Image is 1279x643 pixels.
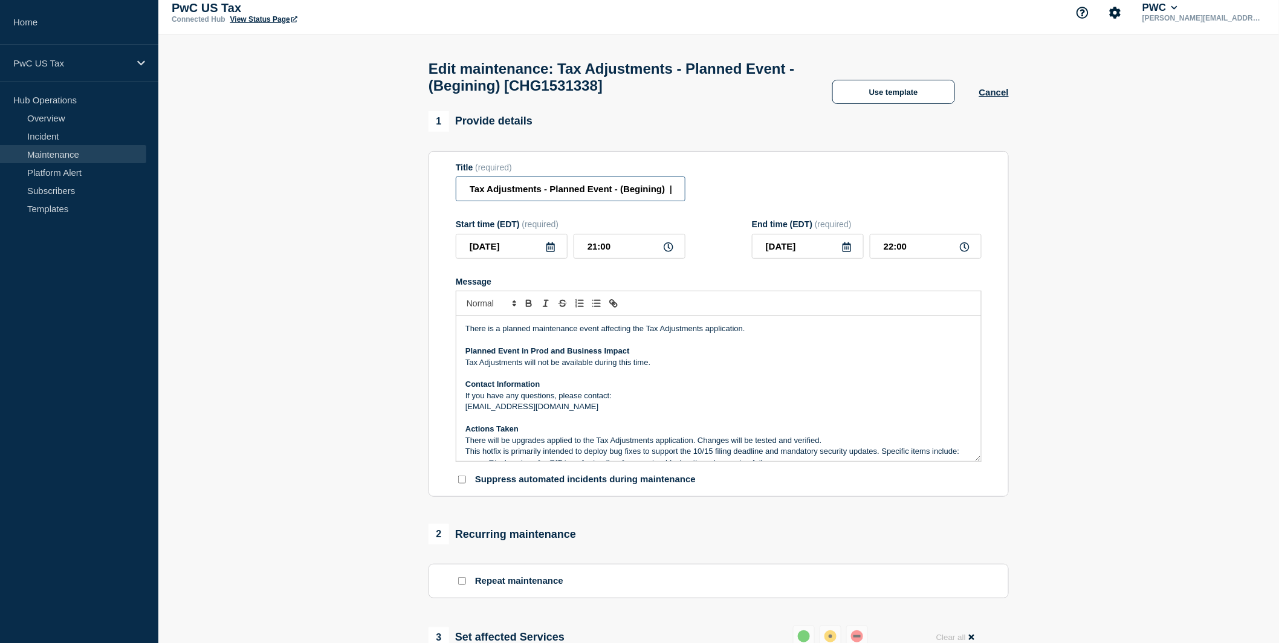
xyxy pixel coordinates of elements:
[478,457,973,468] li: Display steps for OIT transfer to allow for easy troubleshooting when a step fails
[798,630,810,642] div: up
[465,435,972,446] p: There will be upgrades applied to the Tax Adjustments application. Changes will be tested and ver...
[465,401,972,412] p: [EMAIL_ADDRESS][DOMAIN_NAME]
[475,474,696,485] p: Suppress automated incidents during maintenance
[605,296,622,311] button: Toggle link
[979,87,1009,97] button: Cancel
[456,176,685,201] input: Title
[458,476,466,483] input: Suppress automated incidents during maintenance
[172,1,413,15] p: PwC US Tax
[465,357,972,368] p: Tax Adjustments will not be available during this time.
[832,80,955,104] button: Use template
[752,219,982,229] div: End time (EDT)
[465,424,519,433] strong: Actions Taken
[465,323,972,334] p: There is a planned maintenance event affecting the Tax Adjustments application.
[571,296,588,311] button: Toggle ordered list
[1140,14,1266,22] p: [PERSON_NAME][EMAIL_ADDRESS][PERSON_NAME][DOMAIN_NAME]
[475,163,512,172] span: (required)
[429,111,449,132] span: 1
[458,577,466,585] input: Repeat maintenance
[172,15,225,24] p: Connected Hub
[429,60,808,94] h1: Edit maintenance: Tax Adjustments - Planned Event - (Begining) [CHG1531338]
[456,277,982,286] div: Message
[752,234,864,259] input: YYYY-MM-DD
[475,575,563,587] p: Repeat maintenance
[429,524,449,544] span: 2
[465,346,630,355] strong: Planned Event in Prod and Business Impact
[465,380,540,389] strong: Contact Information
[520,296,537,311] button: Toggle bold text
[824,630,837,642] div: affected
[574,234,685,259] input: HH:MM
[456,316,981,461] div: Message
[13,58,129,68] p: PwC US Tax
[815,219,852,229] span: (required)
[456,234,568,259] input: YYYY-MM-DD
[429,111,533,132] div: Provide details
[870,234,982,259] input: HH:MM
[851,630,863,642] div: down
[465,446,972,457] p: This hotfix is primarily intended to deploy bug fixes to support the 10/15 filing deadline and ma...
[588,296,605,311] button: Toggle bulleted list
[461,296,520,311] span: Font size
[554,296,571,311] button: Toggle strikethrough text
[465,390,972,401] p: If you have any questions, please contact:
[456,163,685,172] div: Title
[456,219,685,229] div: Start time (EDT)
[230,15,297,24] a: View Status Page
[537,296,554,311] button: Toggle italic text
[429,524,576,544] div: Recurring maintenance
[522,219,559,229] span: (required)
[1140,2,1180,14] button: PWC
